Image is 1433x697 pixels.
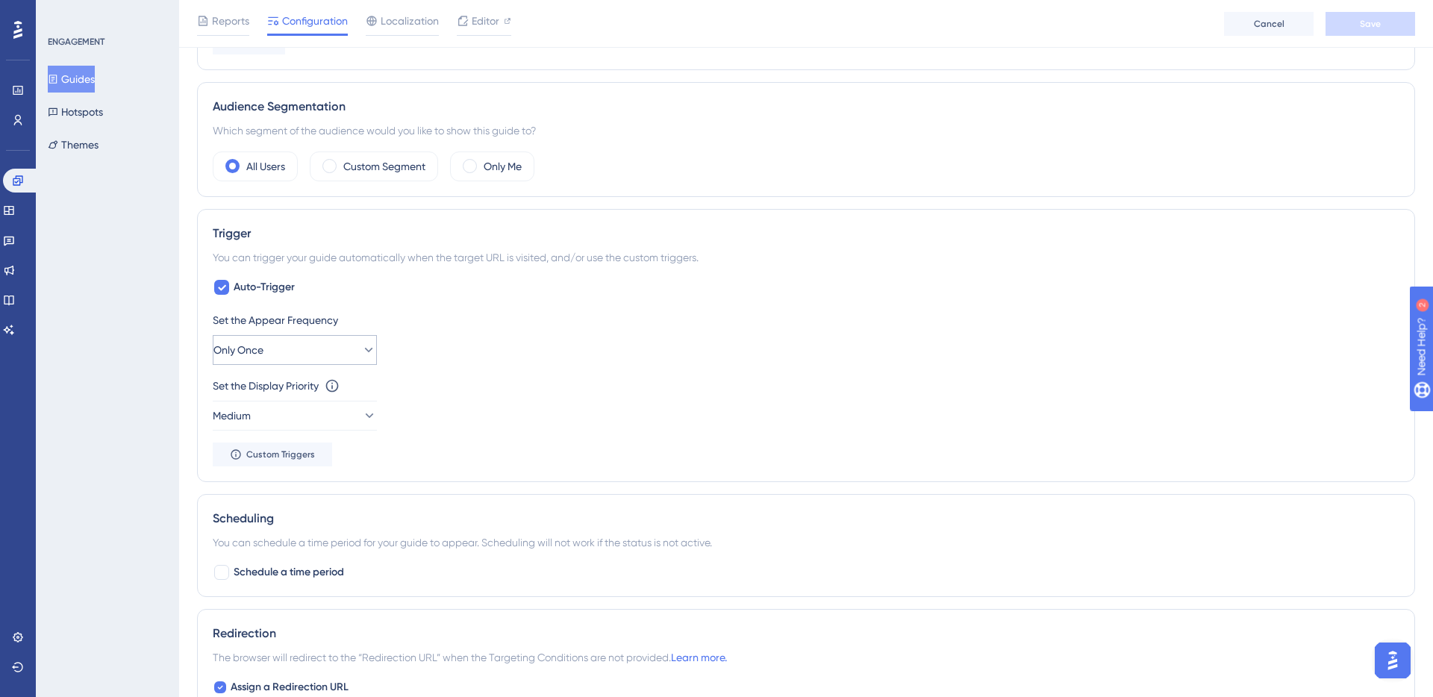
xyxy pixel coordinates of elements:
div: 2 [104,7,108,19]
div: ENGAGEMENT [48,36,104,48]
div: You can schedule a time period for your guide to appear. Scheduling will not work if the status i... [213,534,1399,551]
span: Cancel [1254,18,1284,30]
button: Medium [213,401,377,431]
span: Save [1360,18,1381,30]
button: Hotspots [48,99,103,125]
button: Themes [48,131,99,158]
div: Which segment of the audience would you like to show this guide to? [213,122,1399,140]
button: Cancel [1224,12,1314,36]
span: Configuration [282,12,348,30]
span: Schedule a time period [234,563,344,581]
span: Localization [381,12,439,30]
a: Learn more. [671,651,727,663]
div: Redirection [213,625,1399,643]
button: Guides [48,66,95,93]
span: Medium [213,407,251,425]
button: Only Once [213,335,377,365]
span: Only Once [213,341,263,359]
span: The browser will redirect to the “Redirection URL” when the Targeting Conditions are not provided. [213,648,727,666]
label: Custom Segment [343,157,425,175]
span: Custom Triggers [246,448,315,460]
span: Editor [472,12,499,30]
label: Only Me [484,157,522,175]
span: Reports [212,12,249,30]
div: Scheduling [213,510,1399,528]
div: Trigger [213,225,1399,243]
div: Set the Appear Frequency [213,311,1399,329]
div: Audience Segmentation [213,98,1399,116]
span: Need Help? [35,4,93,22]
span: Assign a Redirection URL [231,678,349,696]
iframe: UserGuiding AI Assistant Launcher [1370,638,1415,683]
span: Auto-Trigger [234,278,295,296]
button: Custom Triggers [213,443,332,466]
label: All Users [246,157,285,175]
button: Save [1326,12,1415,36]
div: Set the Display Priority [213,377,319,395]
div: You can trigger your guide automatically when the target URL is visited, and/or use the custom tr... [213,249,1399,266]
